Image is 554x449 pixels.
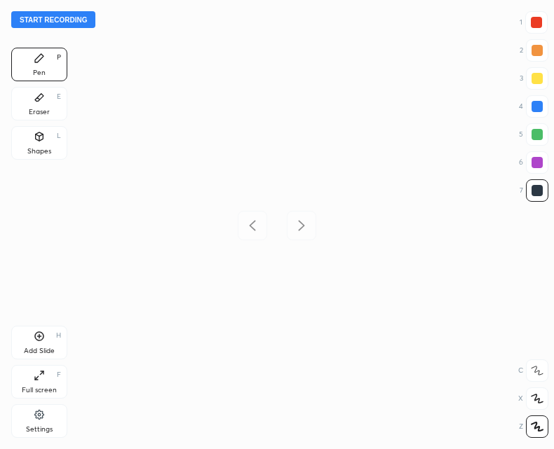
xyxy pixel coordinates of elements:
[11,11,95,28] button: Start recording
[57,54,61,61] div: P
[24,347,55,354] div: Add Slide
[26,426,53,433] div: Settings
[57,371,61,378] div: F
[520,39,548,62] div: 2
[519,415,548,438] div: Z
[520,67,548,90] div: 3
[33,69,46,76] div: Pen
[57,132,61,139] div: L
[22,387,57,394] div: Full screen
[520,179,548,202] div: 7
[56,332,61,339] div: H
[520,11,548,34] div: 1
[29,109,50,116] div: Eraser
[519,151,548,174] div: 6
[518,359,548,382] div: C
[519,95,548,118] div: 4
[519,123,548,146] div: 5
[518,387,548,410] div: X
[27,148,51,155] div: Shapes
[57,93,61,100] div: E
